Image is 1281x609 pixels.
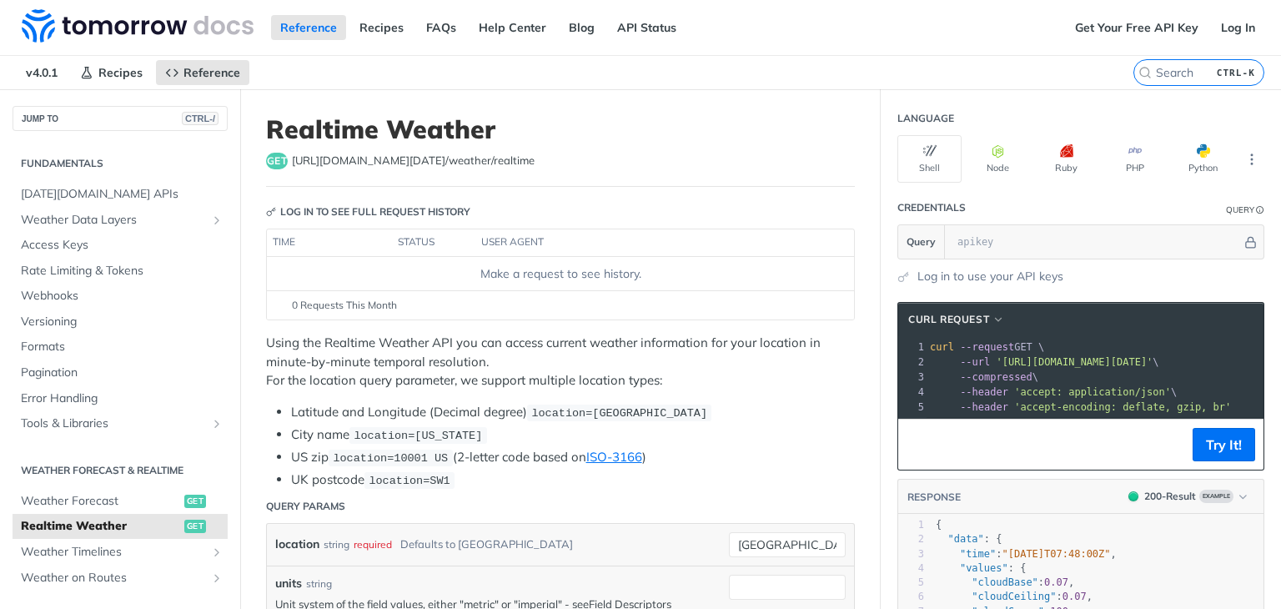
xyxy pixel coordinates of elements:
button: Show subpages for Weather Data Layers [210,214,224,227]
span: 0 Requests This Month [292,298,397,313]
a: Help Center [470,15,555,40]
a: Reference [271,15,346,40]
div: 1 [898,518,924,532]
div: Log in to see full request history [266,204,470,219]
span: --request [960,341,1014,353]
a: Weather Forecastget [13,489,228,514]
button: Copy to clipboard [907,432,930,457]
span: Rate Limiting & Tokens [21,263,224,279]
span: \ [930,371,1038,383]
a: Versioning [13,310,228,335]
a: Log In [1212,15,1264,40]
h2: Fundamentals [13,156,228,171]
button: Python [1171,135,1235,183]
li: City name [291,425,855,445]
div: 2 [898,532,924,546]
span: location=[US_STATE] [354,430,482,442]
kbd: CTRL-K [1213,64,1259,81]
span: --header [960,386,1008,398]
li: UK postcode [291,471,855,490]
div: Query [1226,204,1254,216]
button: Shell [897,135,962,183]
div: string [324,532,349,556]
div: 3 [898,370,927,385]
a: API Status [608,15,686,40]
button: Try It! [1193,428,1255,461]
div: 200 - Result [1144,489,1196,504]
button: Query [898,225,945,259]
a: Get Your Free API Key [1066,15,1208,40]
a: ISO-3166 [586,449,642,465]
span: Webhooks [21,288,224,304]
span: curl [930,341,954,353]
span: get [266,153,288,169]
span: location=10001 US [333,452,448,465]
label: units [275,575,302,592]
button: Show subpages for Weather Timelines [210,546,224,559]
button: Show subpages for Tools & Libraries [210,417,224,430]
a: Recipes [350,15,413,40]
div: 6 [898,590,924,604]
a: Formats [13,335,228,360]
span: : { [936,562,1026,574]
span: Error Handling [21,390,224,407]
span: Reference [183,65,240,80]
span: Example [1199,490,1233,503]
div: QueryInformation [1226,204,1264,216]
div: 4 [898,385,927,400]
span: 0.07 [1044,576,1068,588]
span: \ [930,356,1159,368]
div: 2 [898,355,927,370]
th: time [267,229,392,256]
span: Realtime Weather [21,518,180,535]
span: Weather Forecast [21,493,180,510]
a: FAQs [417,15,465,40]
span: get [184,495,206,508]
a: [DATE][DOMAIN_NAME] APIs [13,182,228,207]
span: location=[GEOGRAPHIC_DATA] [531,407,707,420]
a: Rate Limiting & Tokens [13,259,228,284]
span: "cloudCeiling" [972,591,1056,602]
button: cURL Request [902,311,1011,328]
span: Weather Data Layers [21,212,206,229]
span: : , [936,576,1074,588]
div: 4 [898,561,924,576]
button: PHP [1103,135,1167,183]
th: user agent [475,229,821,256]
button: RESPONSE [907,489,962,506]
div: Credentials [897,200,966,215]
a: Weather TimelinesShow subpages for Weather Timelines [13,540,228,565]
input: apikey [949,225,1242,259]
a: Weather Data LayersShow subpages for Weather Data Layers [13,208,228,233]
span: GET \ [930,341,1044,353]
span: "time" [960,548,996,560]
span: Recipes [98,65,143,80]
span: Query [907,234,936,249]
img: Tomorrow.io Weather API Docs [22,9,254,43]
span: 0.07 [1062,591,1087,602]
a: Pagination [13,360,228,385]
span: --header [960,401,1008,413]
span: --url [960,356,990,368]
h2: Weather Forecast & realtime [13,463,228,478]
span: "cloudBase" [972,576,1037,588]
span: get [184,520,206,533]
a: Recipes [71,60,152,85]
svg: Key [266,207,276,217]
button: Node [966,135,1030,183]
label: location [275,532,319,556]
span: : { [936,533,1002,545]
span: : , [936,548,1117,560]
span: { [936,519,942,531]
p: Using the Realtime Weather API you can access current weather information for your location in mi... [266,334,855,390]
span: Weather Timelines [21,544,206,561]
th: status [392,229,475,256]
svg: Search [1138,66,1152,79]
span: 200 [1128,491,1138,501]
span: 'accept-encoding: deflate, gzip, br' [1014,401,1231,413]
li: Latitude and Longitude (Decimal degree) [291,403,855,422]
a: Tools & LibrariesShow subpages for Tools & Libraries [13,411,228,436]
span: 'accept: application/json' [1014,386,1171,398]
a: Weather on RoutesShow subpages for Weather on Routes [13,566,228,591]
button: JUMP TOCTRL-/ [13,106,228,131]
